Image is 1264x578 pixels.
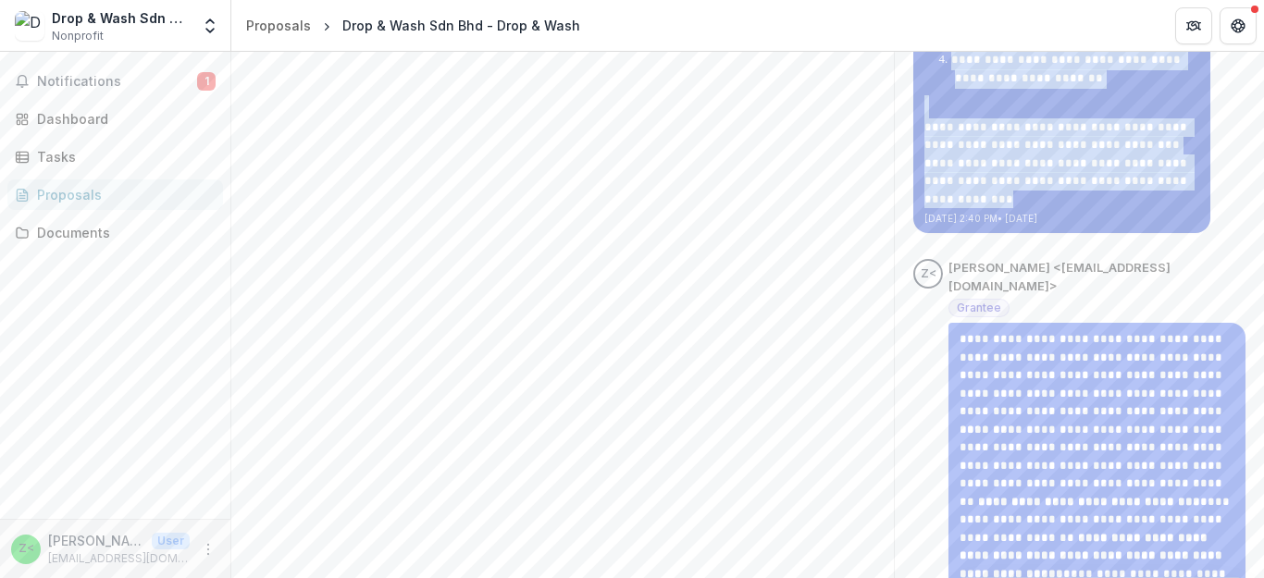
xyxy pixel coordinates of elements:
p: User [152,533,190,549]
nav: breadcrumb [239,12,588,39]
a: Documents [7,217,223,248]
div: Zarina Ismail <zarinatom@gmail.com> [921,268,936,280]
a: Dashboard [7,104,223,134]
button: Notifications1 [7,67,223,96]
div: Drop & Wash Sdn Bhd - Drop & Wash [342,16,580,35]
span: Notifications [37,74,197,90]
button: Open entity switcher [197,7,223,44]
div: Zarina Ismail <zarinatom@gmail.com> [19,543,34,555]
div: Tasks [37,147,208,166]
button: Partners [1175,7,1212,44]
a: Tasks [7,141,223,172]
div: Documents [37,223,208,242]
p: [PERSON_NAME] <[EMAIL_ADDRESS][DOMAIN_NAME]> [948,259,1245,295]
a: Proposals [7,179,223,210]
span: Nonprofit [52,28,104,44]
div: Proposals [37,185,208,204]
img: Drop & Wash Sdn Bhd [15,11,44,41]
div: Proposals [246,16,311,35]
button: Get Help [1220,7,1257,44]
p: [PERSON_NAME] <[EMAIL_ADDRESS][DOMAIN_NAME]> [48,531,144,550]
div: Dashboard [37,109,208,129]
button: More [197,538,219,560]
p: [EMAIL_ADDRESS][DOMAIN_NAME] [48,550,190,567]
p: [DATE] 2:40 PM • [DATE] [924,212,1199,226]
a: Proposals [239,12,318,39]
span: 1 [197,72,216,91]
span: Grantee [957,301,1001,314]
div: Drop & Wash Sdn Bhd [52,8,190,28]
